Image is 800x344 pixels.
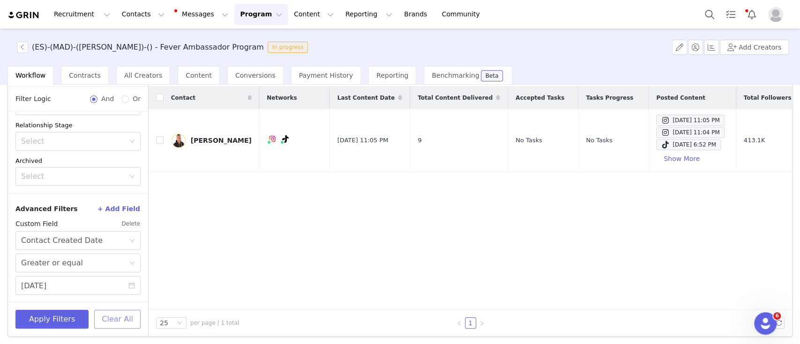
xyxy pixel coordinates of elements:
[171,133,252,148] a: [PERSON_NAME]
[586,94,633,102] span: Tasks Progress
[48,4,116,25] button: Recruitment
[768,7,783,22] img: placeholder-profile.jpg
[121,216,141,231] button: Delete
[744,94,792,102] span: Total Followers
[476,317,487,329] li: Next Page
[763,7,793,22] button: Profile
[432,72,479,79] span: Benchmarking
[773,312,781,320] span: 6
[186,72,212,79] span: Content
[128,282,135,289] i: icon: calendar
[268,42,308,53] span: In progress
[720,4,741,25] a: Tasks
[21,232,103,249] div: Contact Created Date
[129,94,141,104] span: Or
[21,137,125,146] div: Select
[69,72,101,79] span: Contracts
[190,319,239,327] span: per page | 1 total
[661,127,719,138] div: [DATE] 11:04 PM
[116,4,170,25] button: Contacts
[15,204,78,214] span: Advanced Filters
[21,254,83,272] div: Greater or equal
[465,318,476,328] a: 1
[661,139,716,150] div: [DATE] 6:52 PM
[15,156,141,166] div: Archived
[376,72,408,79] span: Reporting
[129,260,135,267] i: icon: down
[299,72,353,79] span: Payment History
[418,136,421,145] span: 9
[436,4,490,25] a: Community
[7,11,40,20] img: grin logo
[516,94,564,102] span: Accepted Tasks
[456,321,462,326] i: icon: left
[337,94,395,102] span: Last Content Date
[124,72,162,79] span: All Creators
[269,135,276,143] img: instagram.svg
[94,310,141,329] button: Clear All
[15,72,45,79] span: Workflow
[288,4,339,25] button: Content
[21,172,125,181] div: Select
[129,174,135,180] i: icon: down
[177,320,182,327] i: icon: down
[699,4,720,25] button: Search
[235,72,276,79] span: Conversions
[479,321,485,326] i: icon: right
[486,73,499,79] div: Beta
[15,310,89,329] button: Apply Filters
[234,4,288,25] button: Program
[15,276,141,295] input: Select date
[15,121,141,130] div: Relationship Stage
[741,4,762,25] button: Notifications
[160,318,168,328] div: 25
[32,42,264,53] h3: (ES)-(MAD)-([PERSON_NAME])-() - Fever Ambassador Program
[398,4,435,25] a: Brands
[267,94,297,102] span: Networks
[418,94,493,102] span: Total Content Delivered
[656,151,707,166] button: Show More
[661,115,719,126] div: [DATE] 11:05 PM
[454,317,465,329] li: Previous Page
[191,137,252,144] div: [PERSON_NAME]
[171,133,186,148] img: f76ccb5d-9bfd-40e7-bac1-9d86366c70d0.jpg
[97,94,118,104] span: And
[171,94,195,102] span: Contact
[97,201,141,216] button: + Add Field
[129,139,135,145] i: icon: down
[17,42,312,53] span: [object Object]
[15,94,51,104] span: Filter Logic
[720,40,789,55] button: Add Creators
[656,94,705,102] span: Posted Content
[340,4,398,25] button: Reporting
[586,136,641,145] div: No Tasks
[171,4,234,25] button: Messages
[129,238,135,244] i: icon: down
[754,312,777,335] iframe: Intercom live chat
[337,136,389,145] span: [DATE] 11:05 PM
[516,136,570,145] div: No Tasks
[15,219,58,229] span: Custom Field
